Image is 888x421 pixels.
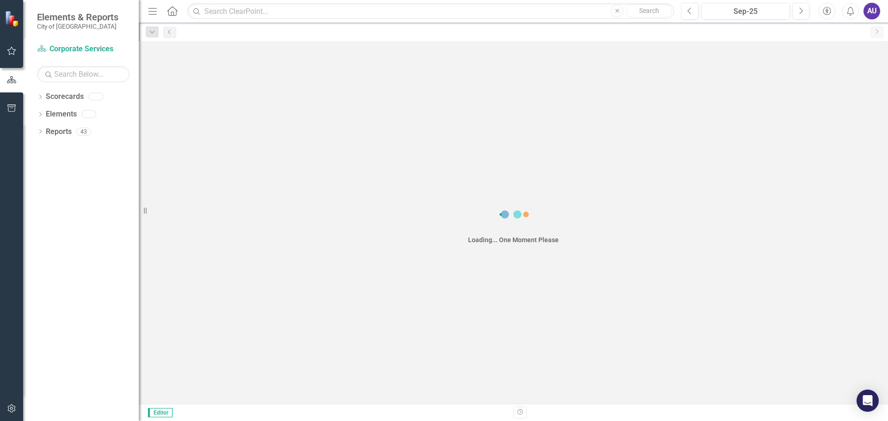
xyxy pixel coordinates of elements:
div: 43 [76,128,91,135]
span: Search [639,7,659,14]
small: City of [GEOGRAPHIC_DATA] [37,23,118,30]
a: Corporate Services [37,44,129,55]
div: Sep-25 [704,6,787,17]
button: Sep-25 [701,3,790,19]
button: Search [626,5,672,18]
div: Loading... One Moment Please [468,235,559,244]
input: Search Below... [37,66,129,82]
button: AU [863,3,880,19]
div: Open Intercom Messenger [857,390,879,412]
span: Elements & Reports [37,12,118,23]
input: Search ClearPoint... [187,3,674,19]
a: Elements [46,109,77,120]
a: Scorecards [46,92,84,102]
img: ClearPoint Strategy [5,11,21,27]
span: Editor [148,408,173,417]
a: Reports [46,127,72,137]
